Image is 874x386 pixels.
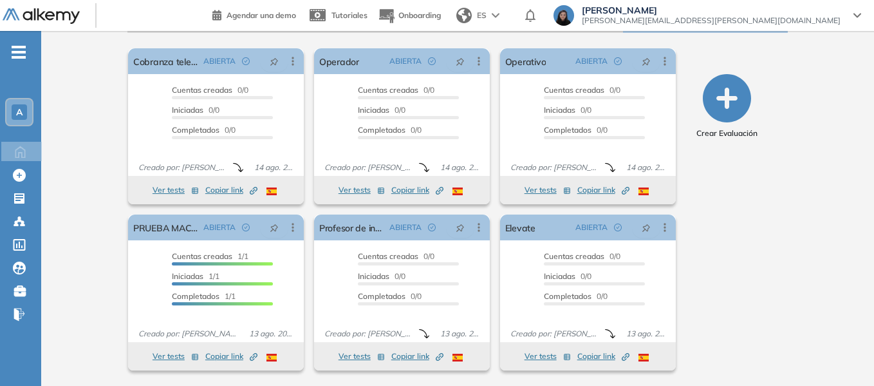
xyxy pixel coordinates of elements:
span: 13 ago. 2025 [244,328,299,340]
button: pushpin [260,217,288,238]
img: ESP [638,188,649,195]
span: ABIERTA [389,222,422,233]
span: check-circle [614,224,622,231]
img: ESP [266,188,277,195]
span: 0/0 [358,105,405,115]
span: Completados [172,291,219,301]
button: Ver tests [339,182,385,198]
span: 14 ago. 2025 [621,162,671,173]
span: [PERSON_NAME] [582,5,841,15]
a: Operativo [505,48,546,74]
img: Logo [3,8,80,24]
span: Cuentas creadas [358,251,418,261]
img: ESP [266,354,277,362]
span: Completados [544,125,591,135]
img: arrow [492,13,499,18]
span: 14 ago. 2025 [435,162,485,173]
a: Cobranza telefónica [133,48,198,74]
span: 0/0 [358,271,405,281]
button: Crear Evaluación [696,74,758,139]
span: 1/1 [172,291,236,301]
span: ABIERTA [575,222,608,233]
a: Agendar una demo [212,6,296,22]
button: Copiar link [577,349,629,364]
a: PRUEBA MACRO AGENTE AI [133,215,198,240]
span: 0/0 [172,85,248,95]
span: 13 ago. 2025 [435,328,485,340]
span: check-circle [428,57,436,65]
span: 0/0 [544,85,620,95]
a: Elevate [505,215,535,240]
span: Completados [358,125,405,135]
button: pushpin [632,51,660,72]
button: Copiar link [391,182,443,198]
span: pushpin [456,222,465,233]
button: Copiar link [205,182,257,198]
span: pushpin [456,56,465,66]
span: Creado por: [PERSON_NAME] [319,162,419,173]
span: ES [477,10,487,21]
span: Iniciadas [172,271,203,281]
span: Creado por: [PERSON_NAME] [319,328,419,340]
span: Copiar link [205,184,257,196]
span: ABIERTA [203,55,236,67]
span: 14 ago. 2025 [249,162,299,173]
span: Creado por: [PERSON_NAME] [133,162,233,173]
span: 1/1 [172,271,219,281]
span: Creado por: [PERSON_NAME] [505,162,605,173]
span: Completados [172,125,219,135]
button: Ver tests [153,182,199,198]
span: Onboarding [398,10,441,20]
span: Copiar link [577,184,629,196]
button: pushpin [632,217,660,238]
span: Completados [358,291,405,301]
span: [PERSON_NAME][EMAIL_ADDRESS][PERSON_NAME][DOMAIN_NAME] [582,15,841,26]
span: 0/0 [358,85,434,95]
span: 1/1 [172,251,248,261]
div: Widget de chat [810,324,874,386]
span: 0/0 [358,125,422,135]
span: pushpin [270,56,279,66]
img: ESP [452,188,463,195]
span: Iniciadas [358,105,389,115]
button: pushpin [446,217,474,238]
span: Agendar una demo [227,10,296,20]
button: Ver tests [525,182,571,198]
span: pushpin [642,56,651,66]
button: pushpin [446,51,474,72]
i: - [12,51,26,53]
button: pushpin [260,51,288,72]
a: Profesor de inglés [319,215,384,240]
span: Cuentas creadas [544,85,604,95]
span: 0/0 [358,291,422,301]
span: Iniciadas [544,271,575,281]
span: Cuentas creadas [358,85,418,95]
img: world [456,8,472,23]
span: Copiar link [391,351,443,362]
span: check-circle [242,57,250,65]
span: Cuentas creadas [172,85,232,95]
span: 0/0 [172,105,219,115]
span: ABIERTA [203,222,236,233]
span: 0/0 [172,125,236,135]
span: 0/0 [544,271,591,281]
span: pushpin [642,222,651,233]
span: pushpin [270,222,279,233]
button: Copiar link [391,349,443,364]
button: Onboarding [378,2,441,30]
span: A [16,107,23,117]
img: ESP [452,354,463,362]
span: 0/0 [358,251,434,261]
button: Ver tests [153,349,199,364]
span: Iniciadas [172,105,203,115]
button: Ver tests [525,349,571,364]
span: 0/0 [544,105,591,115]
span: ABIERTA [575,55,608,67]
span: check-circle [614,57,622,65]
span: 0/0 [544,291,608,301]
span: Iniciadas [544,105,575,115]
span: Creado por: [PERSON_NAME] [505,328,605,340]
span: Creado por: [PERSON_NAME] [133,328,244,340]
span: 0/0 [544,251,620,261]
button: Copiar link [205,349,257,364]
